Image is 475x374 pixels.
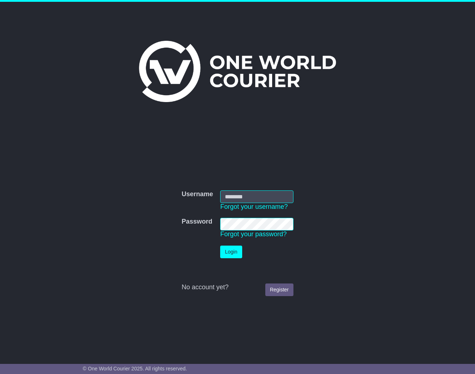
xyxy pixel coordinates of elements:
span: © One World Courier 2025. All rights reserved. [83,366,187,371]
a: Forgot your password? [220,230,287,238]
div: No account yet? [182,283,293,291]
a: Register [265,283,293,296]
img: One World [139,41,336,102]
label: Username [182,190,213,198]
a: Forgot your username? [220,203,288,210]
label: Password [182,218,212,226]
button: Login [220,246,242,258]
